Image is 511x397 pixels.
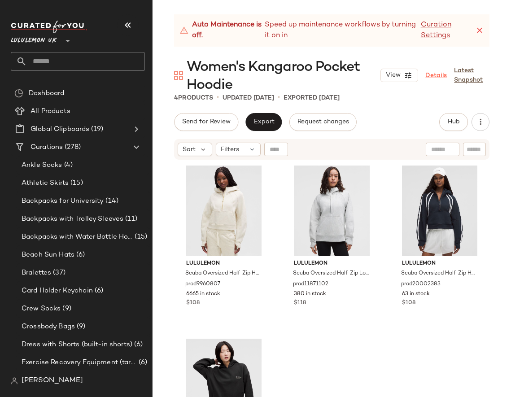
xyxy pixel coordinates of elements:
span: • [217,92,219,103]
span: $108 [402,299,415,307]
span: lululemon [402,260,478,268]
button: View [380,69,418,82]
span: $118 [294,299,306,307]
span: Scuba Oversized Half-Zip Long Hoodie [293,270,369,278]
span: (15) [133,232,147,242]
span: 380 in stock [294,290,326,298]
img: svg%3e [14,89,23,98]
span: lululemon [294,260,370,268]
span: Dashboard [29,88,64,99]
span: prod20002383 [401,280,441,288]
span: View [385,72,401,79]
span: Scuba Oversized Half-Zip Hoodie Trim [401,270,477,278]
span: Backpacks with Water Bottle Holder [22,232,133,242]
span: (9) [61,304,71,314]
span: • [278,92,280,103]
img: svg%3e [11,377,18,384]
a: Details [425,71,447,80]
span: (19) [89,124,103,135]
span: [PERSON_NAME] [22,375,83,386]
span: Card Holder Keychain [22,286,93,296]
a: Latest Snapshot [454,66,489,85]
span: Sort [183,145,196,154]
span: (6) [93,286,103,296]
span: prod9960807 [185,280,220,288]
span: (6) [137,358,147,368]
span: (9) [75,322,85,332]
span: Hub [447,118,460,126]
span: Request changes [297,118,349,126]
span: Ankle Socks [22,160,62,170]
button: Request changes [289,113,357,131]
a: Curation Settings [421,20,475,41]
p: Exported [DATE] [284,93,340,103]
span: Send for Review [182,118,231,126]
span: 6665 in stock [186,290,220,298]
img: LW3JJWS_032493_1 [287,166,377,256]
div: Speed up maintenance workflows by turning it on in [179,20,475,41]
span: (278) [63,142,81,153]
p: updated [DATE] [223,93,274,103]
span: Backpacks with Trolley Sleeves [22,214,123,224]
span: Crew Socks [22,304,61,314]
span: Filters [221,145,239,154]
button: Export [245,113,282,131]
span: Crossbody Bags [22,322,75,332]
span: Women's Kangaroo Pocket Hoodie​ [187,58,380,94]
span: Athletic Skirts [22,178,69,188]
span: Export [253,118,274,126]
button: Send for Review [174,113,238,131]
span: Bralettes [22,268,51,278]
span: Global Clipboards [31,124,89,135]
span: (6) [132,340,143,350]
span: (4) [62,160,73,170]
strong: Auto Maintenance is off. [192,20,265,41]
img: LW3IOYS_033476_1 [395,166,485,256]
span: Dress with Shorts (built-in shorts) [22,340,132,350]
img: cfy_white_logo.C9jOOHJF.svg [11,21,87,33]
span: (14) [104,196,118,206]
span: Backpacks for University [22,196,104,206]
span: Scuba Oversized Half-Zip Hoodie [185,270,261,278]
span: (15) [69,178,83,188]
span: All Products [31,106,70,117]
span: 4 [174,95,178,101]
span: (37) [51,268,66,278]
span: (6) [74,250,85,260]
div: Products [174,93,213,103]
span: lululemon [186,260,262,268]
span: Exercise Recovery Equipment (target mobility + muscle recovery equipment) [22,358,137,368]
button: Hub [439,113,468,131]
span: 63 in stock [402,290,430,298]
span: Beach Sun Hats [22,250,74,260]
span: Lululemon UK [11,31,57,47]
span: (11) [123,214,137,224]
span: $108 [186,299,200,307]
span: Curations [31,142,63,153]
span: prod11871102 [293,280,328,288]
img: LW3HTPS_067409_1 [179,166,269,256]
img: svg%3e [174,71,183,80]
